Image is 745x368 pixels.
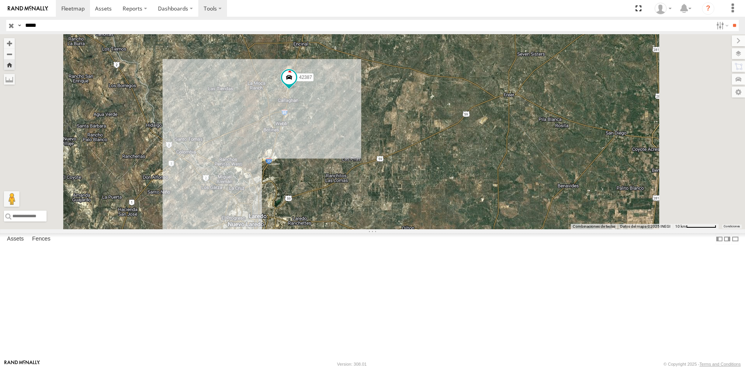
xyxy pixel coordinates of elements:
a: Condiciones (se abre en una nueva pestaña) [724,225,740,228]
label: Hide Summary Table [731,233,739,244]
button: Escala del mapa: 10 km por 74 píxeles [673,224,719,229]
span: 10 km [675,224,686,228]
a: Terms and Conditions [700,362,741,366]
label: Search Filter Options [713,20,730,31]
label: Dock Summary Table to the Right [723,233,731,244]
button: Arrastra el hombrecito naranja al mapa para abrir Street View [4,191,19,207]
i: ? [702,2,714,15]
span: 42387 [299,75,312,80]
label: Search Query [16,20,23,31]
button: Combinaciones de teclas [573,224,615,229]
button: Zoom out [4,49,15,59]
a: Visit our Website [4,360,40,368]
label: Assets [3,234,28,244]
div: Version: 308.01 [337,362,367,366]
div: Juan Lopez [652,3,674,14]
label: Measure [4,74,15,85]
img: rand-logo.svg [8,6,48,11]
button: Zoom Home [4,59,15,70]
label: Fences [28,234,54,244]
div: © Copyright 2025 - [664,362,741,366]
button: Zoom in [4,38,15,49]
label: Dock Summary Table to the Left [716,233,723,244]
span: Datos del mapa ©2025 INEGI [620,224,670,228]
label: Map Settings [732,87,745,98]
